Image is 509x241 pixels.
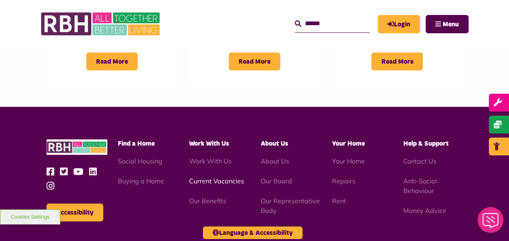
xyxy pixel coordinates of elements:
[203,226,302,239] button: Language & Accessibility
[295,15,370,32] input: Search
[260,140,288,147] span: About Us
[403,177,437,195] a: Anti-Social Behaviour
[332,177,356,185] a: Repairs
[443,21,459,28] span: Menu
[86,53,138,71] span: Read More
[189,197,226,205] a: Our Benefits
[47,204,103,222] button: Accessibility
[260,177,292,185] a: Our Board
[378,15,420,33] a: MyRBH
[189,177,244,185] a: Current Vacancies
[332,197,346,205] a: Rent
[332,157,365,165] a: Your Home
[40,8,162,40] img: RBH
[371,53,423,71] span: Read More
[260,197,319,215] a: Our Representative Body
[260,157,289,165] a: About Us
[403,207,446,215] a: Money Advice
[403,157,437,165] a: Contact Us
[189,140,229,147] span: Work With Us
[118,157,162,165] a: Social Housing - open in a new tab
[332,140,365,147] span: Your Home
[473,204,509,241] iframe: Netcall Web Assistant for live chat
[403,140,449,147] span: Help & Support
[118,140,155,147] span: Find a Home
[118,177,164,185] a: Buying a Home
[47,140,107,155] img: RBH
[189,157,232,165] a: Work With Us
[229,53,280,71] span: Read More
[426,15,469,33] button: Navigation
